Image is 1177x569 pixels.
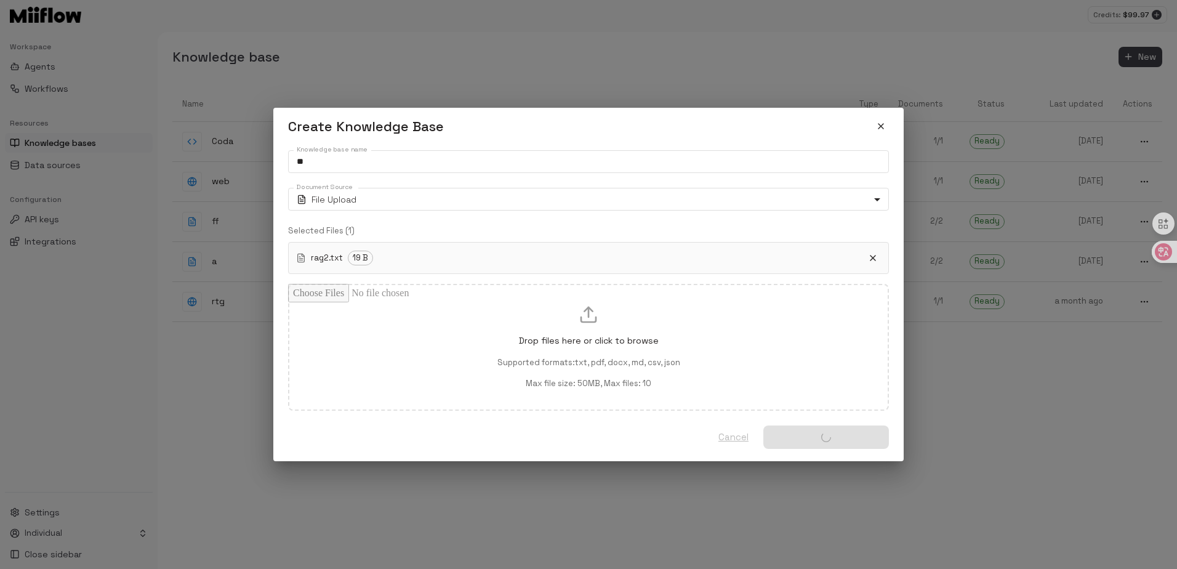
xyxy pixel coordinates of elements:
span: File Upload [311,193,356,206]
button: close [873,118,889,134]
label: Document Source [297,182,353,192]
p: Max file size: 50MB, Max files: 10 [526,378,651,390]
p: rag2.txt [311,252,343,264]
span: 19 B [348,252,372,264]
label: Drop files here or click to browseSupported formats:txt, pdf, docx, md, csv, jsonMax file size: 5... [288,284,889,411]
h5: Create Knowledge Base [288,118,444,135]
p: Selected Files ( 1 ) [288,225,889,237]
p: Drop files here or click to browse [519,334,659,347]
p: Supported formats: txt, pdf, docx, md, csv, json [497,357,680,369]
label: Knowledge base name [297,145,368,154]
